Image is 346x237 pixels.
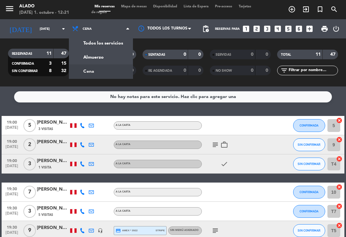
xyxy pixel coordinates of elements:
[38,212,53,217] span: 5 Visitas
[252,25,261,33] i: looks_two
[23,205,36,218] span: 3
[4,145,20,152] span: [DATE]
[4,157,20,164] span: 19:00
[336,203,342,209] i: cancel
[216,53,231,56] span: SERVIDAS
[156,228,165,233] span: stripe
[184,68,186,73] strong: 0
[170,229,199,232] span: Sin menú asignado
[242,25,250,33] i: looks_one
[116,210,130,212] span: A la carta
[23,119,36,132] span: 5
[12,52,32,55] span: RESERVADAS
[83,27,92,31] span: Cena
[336,184,342,190] i: cancel
[336,136,342,143] i: cancel
[331,19,341,38] div: LOG OUT
[299,4,313,15] span: WALK IN
[266,68,269,73] strong: 0
[4,223,20,231] span: 19:30
[118,5,150,8] span: Mapa de mesas
[38,165,51,170] span: 1 Visita
[4,204,20,211] span: 19:30
[4,211,20,219] span: [DATE]
[316,5,324,13] i: turned_in_not
[293,119,325,132] button: CONFIRMADA
[330,5,338,13] i: search
[285,4,299,15] span: RESERVAR MESA
[293,138,325,151] button: SIN CONFIRMAR
[251,68,253,73] strong: 0
[37,224,69,232] div: [PERSON_NAME]
[49,61,52,66] strong: 3
[5,4,14,16] button: menu
[4,137,20,145] span: 19:00
[327,4,341,15] span: BUSCAR
[91,5,118,8] span: Mis reservas
[263,25,271,33] i: looks_3
[150,5,180,8] span: Disponibilidad
[211,141,219,149] i: subject
[281,53,291,56] span: TOTAL
[202,25,210,33] span: pending_actions
[4,126,20,133] span: [DATE]
[19,10,69,16] div: [DATE] 1. octubre - 12:21
[180,5,212,8] span: Lista de Espera
[300,190,318,194] span: CONFIRMADA
[212,5,235,8] span: Pre-acceso
[336,156,342,162] i: cancel
[98,228,103,233] i: headset_mic
[300,209,318,213] span: CONFIRMADA
[293,186,325,199] button: CONFIRMADA
[116,162,130,165] span: A la carta
[148,53,165,56] span: SENTADAS
[116,228,137,233] span: amex * 3922
[302,5,310,13] i: exit_to_app
[5,4,14,13] i: menu
[4,118,20,126] span: 19:00
[288,5,296,13] i: add_circle_outline
[293,224,325,237] button: SIN CONFIRMAR
[61,51,68,56] strong: 47
[61,61,68,66] strong: 15
[46,51,52,56] strong: 11
[284,25,292,33] i: looks_5
[336,222,342,229] i: cancel
[116,143,130,146] span: A la carta
[19,3,69,10] div: Alado
[5,22,37,36] i: [DATE]
[288,67,338,74] input: Filtrar por nombre...
[316,52,321,57] strong: 11
[184,52,186,57] strong: 0
[116,191,130,193] span: A la carta
[49,69,52,73] strong: 8
[61,69,68,73] strong: 32
[266,52,269,57] strong: 0
[300,124,318,127] span: CONFIRMADA
[38,127,53,132] span: 3 Visitas
[37,157,69,165] div: [PERSON_NAME]
[37,186,69,193] div: [PERSON_NAME]
[313,4,327,15] span: Reserva especial
[295,25,303,33] i: looks_6
[12,69,37,73] span: SIN CONFIRMAR
[298,162,320,166] span: SIN CONFIRMAR
[298,143,320,146] span: SIN CONFIRMAR
[293,205,325,218] button: CONFIRMADA
[69,64,133,78] a: Cena
[23,158,36,170] span: 3
[216,69,232,72] span: NO SHOW
[298,229,320,232] span: SIN CONFIRMAR
[251,52,253,57] strong: 0
[215,27,240,31] span: Reservas para
[220,160,228,168] i: check
[69,36,133,50] a: Todos los servicios
[23,224,36,237] span: 9
[220,141,228,149] i: work_outline
[37,205,69,212] div: [PERSON_NAME]
[332,25,340,33] i: power_settings_new
[198,68,202,73] strong: 0
[305,25,314,33] i: add_box
[12,62,34,65] span: CONFIRMADA
[198,52,202,57] strong: 0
